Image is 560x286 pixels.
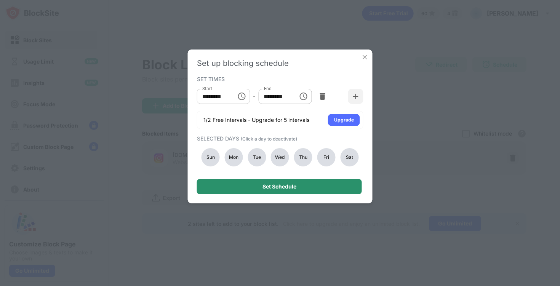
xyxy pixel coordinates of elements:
div: Thu [294,148,312,166]
div: Sat [340,148,358,166]
div: Fri [317,148,336,166]
div: Tue [248,148,266,166]
div: Set Schedule [262,184,296,190]
label: End [264,85,272,92]
div: Sun [202,148,220,166]
div: SELECTED DAYS [197,135,362,142]
span: (Click a day to deactivate) [241,136,297,142]
div: Mon [224,148,243,166]
label: Start [202,85,212,92]
div: Wed [271,148,289,166]
img: x-button.svg [361,53,369,61]
button: Choose time, selected time is 2:30 PM [234,89,249,104]
div: 1/2 Free Intervals - Upgrade for 5 intervals [203,116,309,124]
div: SET TIMES [197,76,362,82]
button: Choose time, selected time is 11:00 PM [296,89,311,104]
div: - [253,92,255,101]
div: Upgrade [334,116,354,124]
div: Set up blocking schedule [197,59,363,68]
